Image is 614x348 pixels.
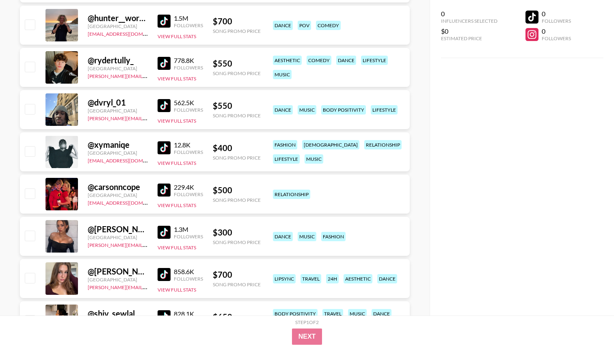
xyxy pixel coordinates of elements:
[298,232,316,241] div: music
[158,160,196,166] button: View Full Stats
[371,105,398,115] div: lifestyle
[364,140,402,149] div: relationship
[348,309,367,318] div: music
[88,71,208,79] a: [PERSON_NAME][EMAIL_ADDRESS][DOMAIN_NAME]
[88,309,148,319] div: @ shiv_sewlal
[88,55,148,65] div: @ rydertully_
[273,70,292,79] div: music
[174,183,203,191] div: 229.4K
[213,70,261,76] div: Song Promo Price
[88,198,169,206] a: [EMAIL_ADDRESS][DOMAIN_NAME]
[213,28,261,34] div: Song Promo Price
[88,150,148,156] div: [GEOGRAPHIC_DATA]
[88,234,148,240] div: [GEOGRAPHIC_DATA]
[88,277,148,283] div: [GEOGRAPHIC_DATA]
[174,107,203,113] div: Followers
[273,21,293,30] div: dance
[441,35,497,41] div: Estimated Price
[213,281,261,287] div: Song Promo Price
[158,57,171,70] img: TikTok
[174,14,203,22] div: 1.5M
[542,35,571,41] div: Followers
[158,244,196,251] button: View Full Stats
[321,232,346,241] div: fashion
[301,274,321,283] div: travel
[213,185,261,195] div: $ 500
[158,76,196,82] button: View Full Stats
[372,309,391,318] div: dance
[88,240,208,248] a: [PERSON_NAME][EMAIL_ADDRESS][DOMAIN_NAME]
[174,149,203,155] div: Followers
[158,287,196,293] button: View Full Stats
[307,56,331,65] div: comedy
[326,274,339,283] div: 24h
[441,27,497,35] div: $0
[273,140,297,149] div: fashion
[542,18,571,24] div: Followers
[158,99,171,112] img: TikTok
[273,56,302,65] div: aesthetic
[213,239,261,245] div: Song Promo Price
[273,309,318,318] div: body positivity
[158,268,171,281] img: TikTok
[542,10,571,18] div: 0
[298,21,311,30] div: pov
[213,227,261,238] div: $ 300
[213,197,261,203] div: Song Promo Price
[88,114,285,121] a: [PERSON_NAME][EMAIL_ADDRESS][PERSON_NAME][PERSON_NAME][DOMAIN_NAME]
[88,108,148,114] div: [GEOGRAPHIC_DATA]
[88,97,148,108] div: @ dvryl_01
[158,226,171,239] img: TikTok
[273,190,310,199] div: relationship
[213,155,261,161] div: Song Promo Price
[174,225,203,233] div: 1.3M
[158,141,171,154] img: TikTok
[336,56,356,65] div: dance
[158,118,196,124] button: View Full Stats
[174,22,203,28] div: Followers
[377,274,397,283] div: dance
[295,319,319,325] div: Step 1 of 2
[174,268,203,276] div: 858.6K
[298,105,316,115] div: music
[441,18,497,24] div: Influencers Selected
[321,105,366,115] div: body positivity
[88,266,148,277] div: @ [PERSON_NAME]
[292,329,322,345] button: Next
[174,310,203,318] div: 828.1K
[322,309,343,318] div: travel
[158,15,171,28] img: TikTok
[174,191,203,197] div: Followers
[88,29,169,37] a: [EMAIL_ADDRESS][DOMAIN_NAME]
[213,270,261,280] div: $ 700
[88,23,148,29] div: [GEOGRAPHIC_DATA]
[213,312,261,322] div: $ 650
[158,33,196,39] button: View Full Stats
[158,202,196,208] button: View Full Stats
[213,143,261,153] div: $ 400
[88,182,148,192] div: @ carsonncope
[88,65,148,71] div: [GEOGRAPHIC_DATA]
[213,58,261,69] div: $ 550
[88,140,148,150] div: @ xymaniqe
[174,276,203,282] div: Followers
[213,112,261,119] div: Song Promo Price
[361,56,388,65] div: lifestyle
[273,274,296,283] div: lipsync
[273,154,300,164] div: lifestyle
[344,274,372,283] div: aesthetic
[88,13,148,23] div: @ hunter__workman
[305,154,323,164] div: music
[174,56,203,65] div: 778.8K
[302,140,359,149] div: [DEMOGRAPHIC_DATA]
[88,192,148,198] div: [GEOGRAPHIC_DATA]
[441,10,497,18] div: 0
[158,310,171,323] img: TikTok
[88,156,169,164] a: [EMAIL_ADDRESS][DOMAIN_NAME]
[316,21,341,30] div: comedy
[542,27,571,35] div: 0
[273,232,293,241] div: dance
[174,65,203,71] div: Followers
[174,99,203,107] div: 562.5K
[573,307,604,338] iframe: Drift Widget Chat Controller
